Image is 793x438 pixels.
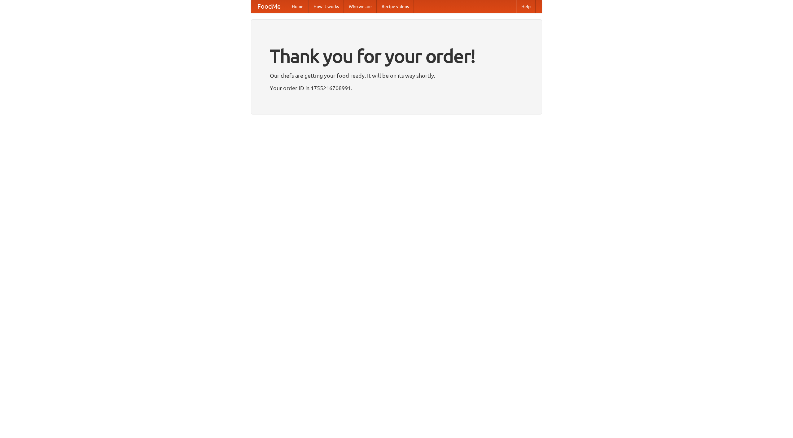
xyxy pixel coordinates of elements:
p: Your order ID is 1755216708991. [270,83,523,93]
p: Our chefs are getting your food ready. It will be on its way shortly. [270,71,523,80]
a: FoodMe [251,0,287,13]
h1: Thank you for your order! [270,41,523,71]
a: Recipe videos [377,0,414,13]
a: Home [287,0,309,13]
a: Help [516,0,536,13]
a: Who we are [344,0,377,13]
a: How it works [309,0,344,13]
